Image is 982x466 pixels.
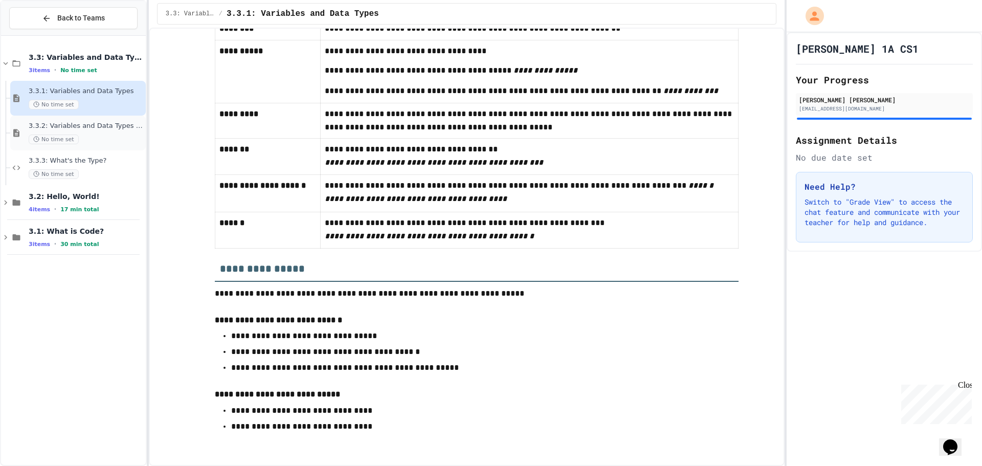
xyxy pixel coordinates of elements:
[54,205,56,213] span: •
[795,4,827,28] div: My Account
[799,105,970,113] div: [EMAIL_ADDRESS][DOMAIN_NAME]
[54,240,56,248] span: •
[939,425,972,456] iframe: chat widget
[805,181,964,193] h3: Need Help?
[29,100,79,109] span: No time set
[796,73,973,87] h2: Your Progress
[29,157,144,165] span: 3.3.3: What's the Type?
[166,10,215,18] span: 3.3: Variables and Data Types
[29,241,50,248] span: 3 items
[227,8,379,20] span: 3.3.1: Variables and Data Types
[29,227,144,236] span: 3.1: What is Code?
[29,53,144,62] span: 3.3: Variables and Data Types
[60,206,99,213] span: 17 min total
[805,197,964,228] p: Switch to "Grade View" to access the chat feature and communicate with your teacher for help and ...
[29,122,144,130] span: 3.3.2: Variables and Data Types - Review
[796,41,919,56] h1: [PERSON_NAME] 1A CS1
[799,95,970,104] div: [PERSON_NAME] [PERSON_NAME]
[796,151,973,164] div: No due date set
[29,192,144,201] span: 3.2: Hello, World!
[54,66,56,74] span: •
[29,135,79,144] span: No time set
[29,206,50,213] span: 4 items
[796,133,973,147] h2: Assignment Details
[29,87,144,96] span: 3.3.1: Variables and Data Types
[57,13,105,24] span: Back to Teams
[897,381,972,424] iframe: chat widget
[29,169,79,179] span: No time set
[60,67,97,74] span: No time set
[60,241,99,248] span: 30 min total
[29,67,50,74] span: 3 items
[9,7,138,29] button: Back to Teams
[4,4,71,65] div: Chat with us now!Close
[219,10,222,18] span: /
